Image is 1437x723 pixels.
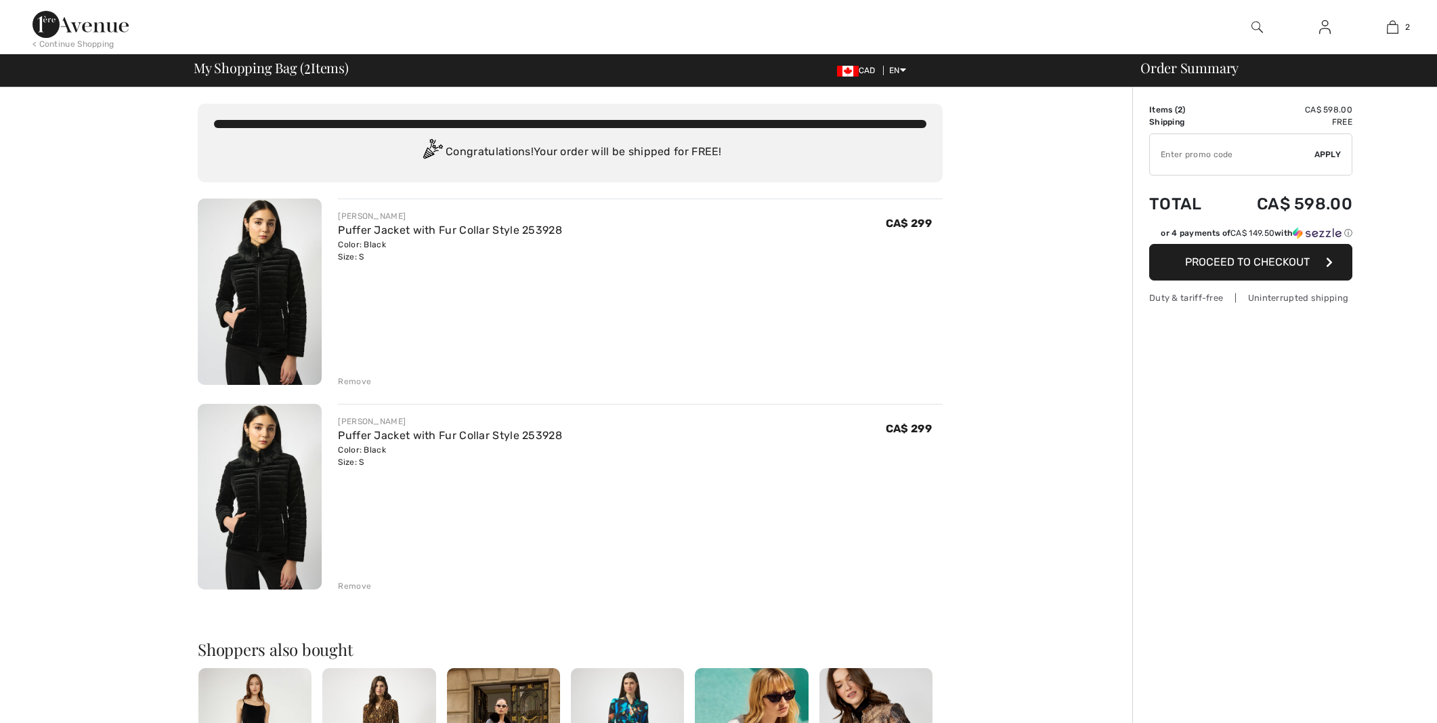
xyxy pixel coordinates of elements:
div: or 4 payments of with [1161,227,1352,239]
span: My Shopping Bag ( Items) [194,61,349,75]
img: Sezzle [1293,227,1342,239]
span: EN [889,66,906,75]
div: Duty & tariff-free | Uninterrupted shipping [1149,291,1352,304]
span: CA$ 299 [886,217,932,230]
span: CAD [837,66,881,75]
td: CA$ 598.00 [1221,181,1352,227]
div: [PERSON_NAME] [338,210,562,222]
div: Congratulations! Your order will be shipped for FREE! [214,139,926,166]
span: CA$ 149.50 [1230,228,1274,238]
div: Color: Black Size: S [338,239,562,263]
td: Total [1149,181,1221,227]
div: Remove [338,375,371,388]
div: Remove [338,580,371,592]
img: My Bag [1387,19,1398,35]
span: CA$ 299 [886,422,932,435]
div: Order Summary [1124,61,1429,75]
div: < Continue Shopping [33,38,114,50]
td: Free [1221,116,1352,128]
span: Apply [1314,148,1342,161]
img: Congratulation2.svg [419,139,446,166]
td: Shipping [1149,116,1221,128]
a: Puffer Jacket with Fur Collar Style 253928 [338,224,562,236]
a: 2 [1359,19,1425,35]
img: Canadian Dollar [837,66,859,77]
span: 2 [304,58,311,75]
h2: Shoppers also bought [198,641,943,657]
span: Proceed to Checkout [1185,255,1310,268]
input: Promo code [1150,134,1314,175]
img: search the website [1251,19,1263,35]
div: Color: Black Size: S [338,444,562,468]
button: Proceed to Checkout [1149,244,1352,281]
td: Items ( ) [1149,104,1221,116]
a: Sign In [1308,19,1342,36]
a: Puffer Jacket with Fur Collar Style 253928 [338,429,562,442]
div: or 4 payments ofCA$ 149.50withSezzle Click to learn more about Sezzle [1149,227,1352,244]
img: My Info [1319,19,1331,35]
img: 1ère Avenue [33,11,129,38]
span: 2 [1405,21,1410,33]
div: [PERSON_NAME] [338,415,562,428]
img: Puffer Jacket with Fur Collar Style 253928 [198,404,322,590]
td: CA$ 598.00 [1221,104,1352,116]
span: 2 [1178,105,1182,115]
img: Puffer Jacket with Fur Collar Style 253928 [198,199,322,385]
